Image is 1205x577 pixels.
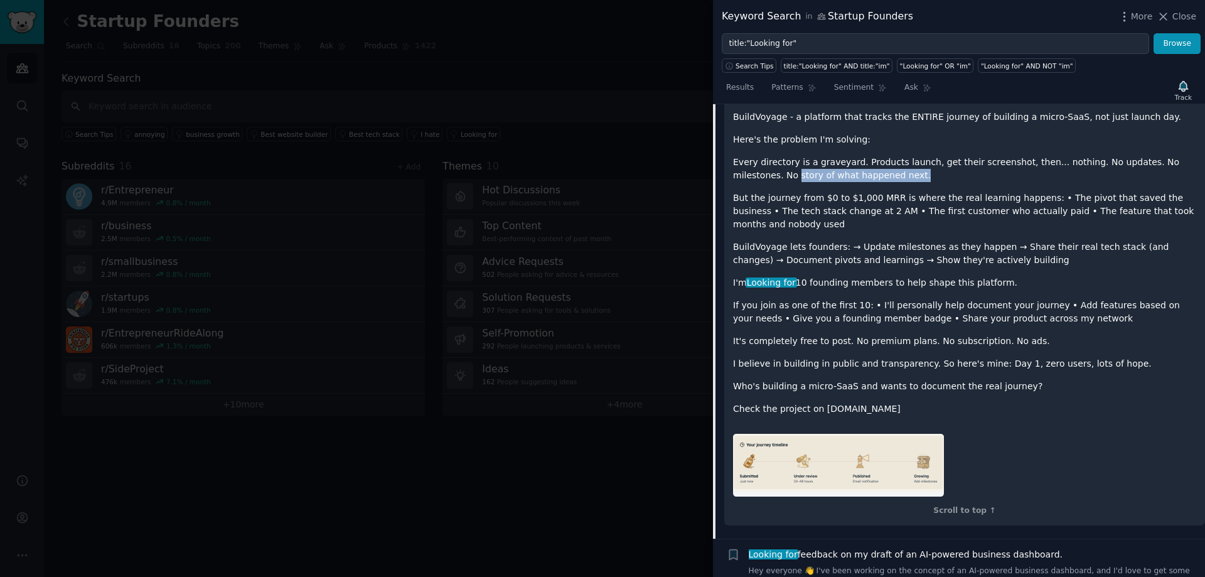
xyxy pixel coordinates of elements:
[1131,10,1153,23] span: More
[1175,93,1192,102] div: Track
[1157,10,1196,23] button: Close
[904,82,918,94] span: Ask
[733,191,1196,231] p: But the journey from $0 to $1,000 MRR is where the real learning happens: • The pivot that saved ...
[733,357,1196,370] p: I believe in building in public and transparency. So here's mine: Day 1, zero users, lots of hope.
[900,62,971,70] div: "Looking for" OR "im"
[749,548,1063,561] span: feedback on my draft of an AI-powered business dashboard.
[736,62,774,70] span: Search Tips
[746,278,797,288] span: Looking for
[830,78,891,104] a: Sentiment
[733,402,1196,416] p: Check the project on [DOMAIN_NAME]
[726,82,754,94] span: Results
[722,58,776,73] button: Search Tips
[749,548,1063,561] a: Looking forfeedback on my draft of an AI-powered business dashboard.
[733,111,1196,124] p: BuildVoyage - a platform that tracks the ENTIRE journey of building a micro-SaaS, not just launch...
[733,505,1196,517] div: Scroll to top ↑
[722,9,913,24] div: Keyword Search Startup Founders
[784,62,890,70] div: title:"Looking for" AND title:"im"
[722,33,1149,55] input: Try a keyword related to your business
[733,133,1196,146] p: Here's the problem I'm solving:
[897,58,973,73] a: "Looking for" OR "im"
[981,62,1073,70] div: "Looking for" AND NOT "im"
[733,299,1196,325] p: If you join as one of the first 10: • I'll personally help document your journey • Add features b...
[900,78,936,104] a: Ask
[722,78,758,104] a: Results
[1170,77,1196,104] button: Track
[978,58,1076,73] a: "Looking for" AND NOT "im"
[733,240,1196,267] p: BuildVoyage lets founders: → Update milestones as they happen → Share their real tech stack (and ...
[733,276,1196,289] p: I'm 10 founding members to help shape this platform.
[1118,10,1153,23] button: More
[733,156,1196,182] p: Every directory is a graveyard. Products launch, get their screenshot, then... nothing. No update...
[771,82,803,94] span: Patterns
[834,82,874,94] span: Sentiment
[781,58,892,73] a: title:"Looking for" AND title:"im"
[1172,10,1196,23] span: Close
[733,380,1196,393] p: Who's building a micro-SaaS and wants to document the real journey?
[747,549,799,559] span: Looking for
[1154,33,1201,55] button: Browse
[805,11,812,23] span: in
[767,78,820,104] a: Patterns
[733,434,944,492] img: Just built a micro-SaaS directory focused on the journey, not the launch. Looking for the first b...
[733,335,1196,348] p: It's completely free to post. No premium plans. No subscription. No ads.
